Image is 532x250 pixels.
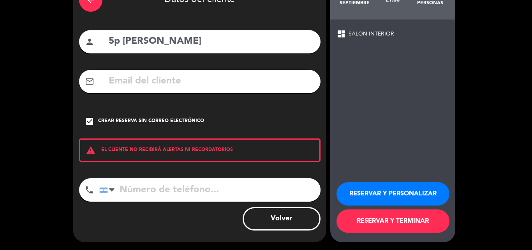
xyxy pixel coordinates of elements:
div: Argentina: +54 [100,179,118,201]
button: RESERVAR Y TERMINAR [336,209,449,233]
i: phone [85,185,94,195]
span: SALON INTERIOR [349,30,394,39]
button: RESERVAR Y PERSONALIZAR [336,182,449,206]
i: check_box [85,117,94,126]
div: Crear reserva sin correo electrónico [98,117,204,125]
i: mail_outline [85,77,94,86]
input: Número de teléfono... [99,178,321,202]
i: warning [80,145,101,155]
button: Volver [243,207,321,230]
span: dashboard [336,29,346,39]
i: person [85,37,94,46]
input: Email del cliente [108,73,315,89]
div: EL CLIENTE NO RECIBIRÁ ALERTAS NI RECORDATORIOS [79,138,321,162]
input: Nombre del cliente [108,34,315,50]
